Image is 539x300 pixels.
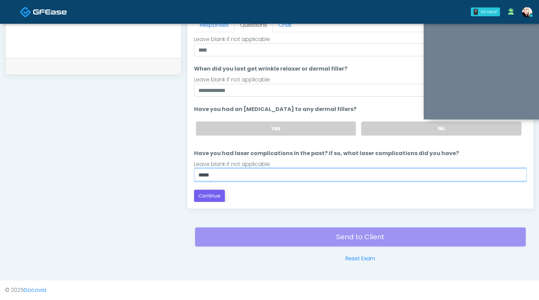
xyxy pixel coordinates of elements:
img: Docovia [33,8,67,15]
label: No [361,121,521,135]
a: Docovia [20,1,67,23]
label: Have you had laser complications in the past? If so, what laser complications did you have? [194,149,459,157]
button: Continue [194,190,225,202]
img: Docovia [20,6,31,18]
a: Questions [234,18,273,32]
div: Leave blank if not applicable [194,76,527,84]
div: Leave blank if not applicable [194,35,527,43]
a: Responses [194,18,234,32]
label: When did you last get wrinkle relaxer or dermal filler? [194,65,347,73]
div: All clear! [481,9,497,15]
a: Chat [273,18,297,32]
label: Have you had an [MEDICAL_DATA] to any dermal fillers? [194,105,357,113]
div: 0 [474,9,478,15]
label: Yes [196,121,356,135]
a: Docovia [24,286,46,294]
img: Cynthia Petersen [522,7,532,17]
a: 0 All clear! [467,5,504,19]
button: Open LiveChat chat widget [5,3,26,23]
a: Reset Exam [345,255,375,263]
div: Leave blank if not applicable [194,160,527,168]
